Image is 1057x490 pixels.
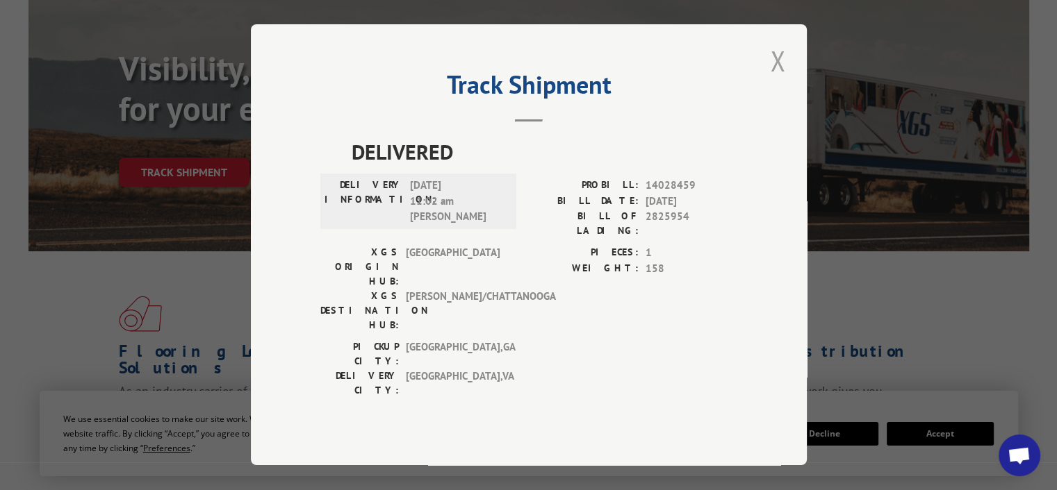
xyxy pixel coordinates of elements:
label: PROBILL: [529,178,639,194]
span: 2825954 [646,209,737,238]
label: DELIVERY CITY: [320,369,399,398]
span: [GEOGRAPHIC_DATA] , GA [406,339,500,369]
span: 14028459 [646,178,737,194]
span: [GEOGRAPHIC_DATA] , VA [406,369,500,398]
h2: Track Shipment [320,75,737,101]
label: XGS DESTINATION HUB: [320,289,399,332]
label: BILL DATE: [529,194,639,210]
span: 1 [646,245,737,261]
span: [GEOGRAPHIC_DATA] [406,245,500,289]
span: [DATE] 11:02 am [PERSON_NAME] [410,178,504,225]
label: DELIVERY INFORMATION: [325,178,403,225]
label: WEIGHT: [529,261,639,277]
label: XGS ORIGIN HUB: [320,245,399,289]
button: Close modal [766,42,789,80]
label: PICKUP CITY: [320,339,399,369]
a: Open chat [999,434,1040,476]
span: DELIVERED [352,136,737,167]
label: PIECES: [529,245,639,261]
span: 158 [646,261,737,277]
span: [PERSON_NAME]/CHATTANOOGA [406,289,500,332]
label: BILL OF LADING: [529,209,639,238]
span: [DATE] [646,194,737,210]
